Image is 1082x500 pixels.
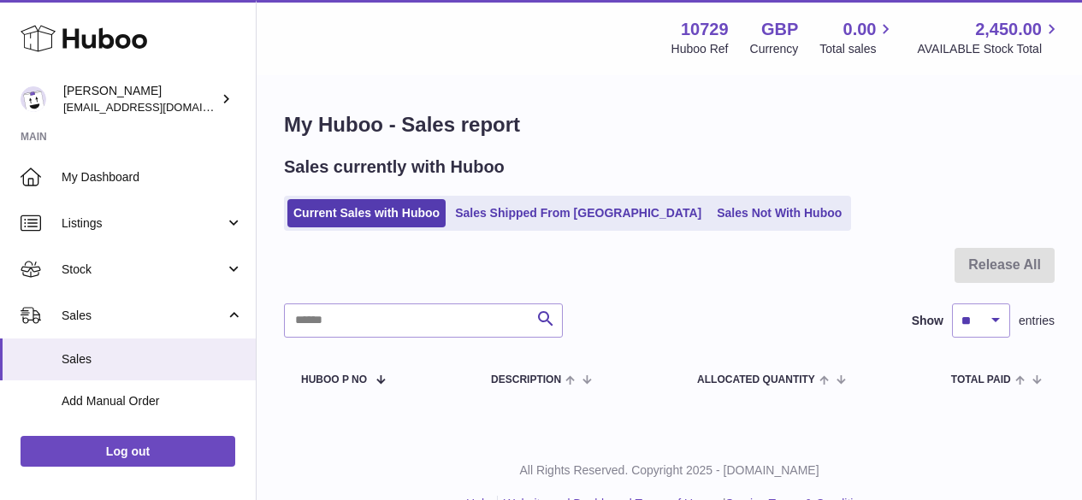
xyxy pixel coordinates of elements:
h2: Sales currently with Huboo [284,156,505,179]
div: [PERSON_NAME] [63,83,217,115]
span: entries [1019,313,1055,329]
span: Huboo P no [301,374,367,385]
div: Currency [750,41,799,57]
strong: GBP [761,18,798,41]
span: Total paid [951,374,1011,385]
p: All Rights Reserved. Copyright 2025 - [DOMAIN_NAME] [270,462,1068,479]
a: Sales Not With Huboo [711,199,848,227]
span: 0.00 [843,18,877,41]
span: Total sales [819,41,896,57]
span: AVAILABLE Stock Total [917,41,1061,57]
label: Show [912,313,943,329]
span: [EMAIL_ADDRESS][DOMAIN_NAME] [63,100,251,114]
div: Huboo Ref [671,41,729,57]
a: Current Sales with Huboo [287,199,446,227]
span: Description [491,374,561,385]
span: Add Manual Order [62,393,243,409]
span: 2,450.00 [975,18,1042,41]
strong: 10729 [681,18,729,41]
a: Sales Shipped From [GEOGRAPHIC_DATA] [449,199,707,227]
img: internalAdmin-10729@internal.huboo.com [21,86,46,112]
span: My Dashboard [62,169,243,185]
span: Stock [62,262,225,278]
span: Sales [62,351,243,368]
a: 2,450.00 AVAILABLE Stock Total [917,18,1061,57]
a: 0.00 Total sales [819,18,896,57]
a: Log out [21,436,235,467]
span: Sales [62,308,225,324]
span: Listings [62,215,225,232]
span: ALLOCATED Quantity [697,374,815,385]
h1: My Huboo - Sales report [284,111,1055,138]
